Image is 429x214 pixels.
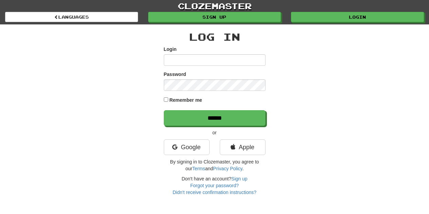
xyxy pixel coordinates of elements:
[164,31,266,42] h2: Log In
[291,12,424,22] a: Login
[164,129,266,136] p: or
[5,12,138,22] a: Languages
[213,166,242,171] a: Privacy Policy
[164,46,177,53] label: Login
[164,71,186,78] label: Password
[190,183,239,188] a: Forgot your password?
[173,190,256,195] a: Didn't receive confirmation instructions?
[164,175,266,196] div: Don't have an account?
[164,158,266,172] p: By signing in to Clozemaster, you agree to our and .
[192,166,205,171] a: Terms
[220,139,266,155] a: Apple
[231,176,247,181] a: Sign up
[169,97,202,103] label: Remember me
[148,12,281,22] a: Sign up
[164,139,210,155] a: Google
